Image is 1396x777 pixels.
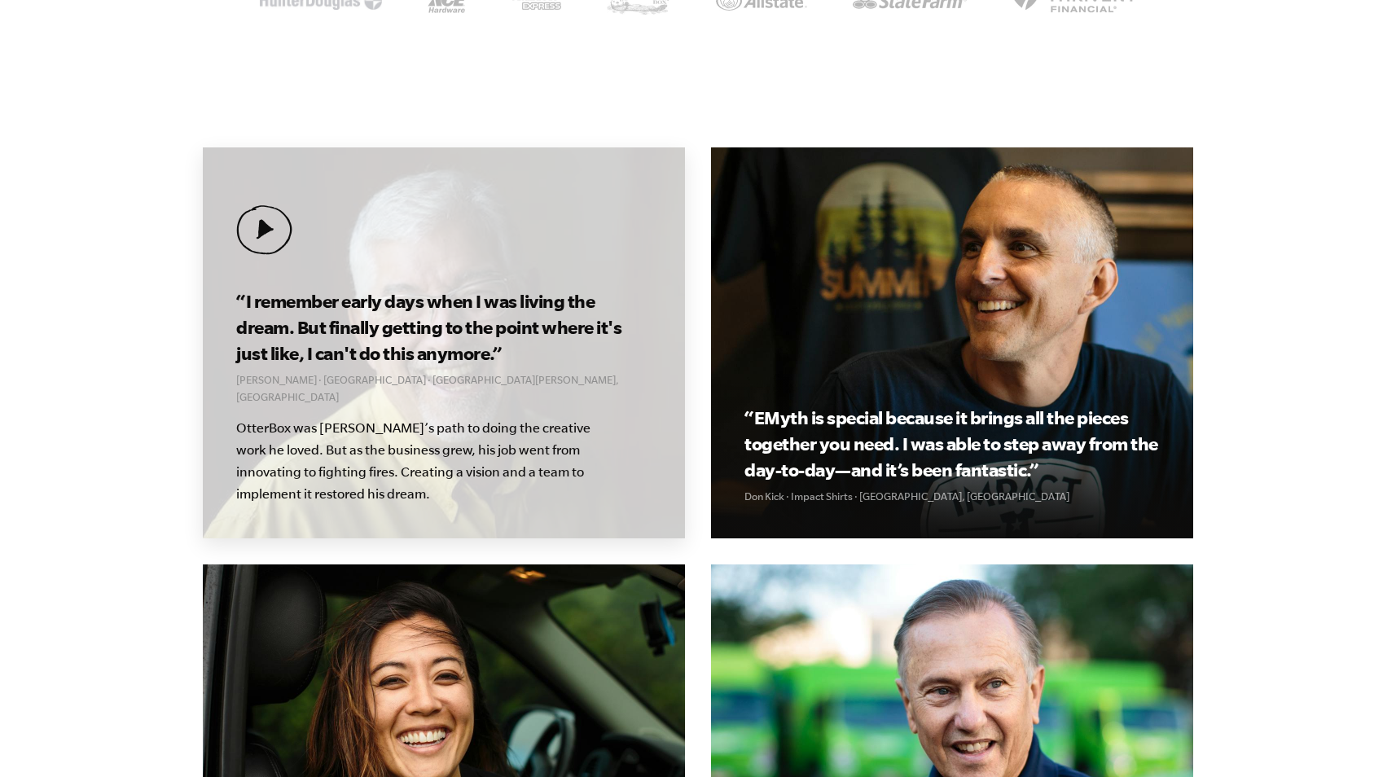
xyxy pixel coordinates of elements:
p: OtterBox was [PERSON_NAME]’s path to doing the creative work he loved. But as the business grew, ... [236,417,619,505]
h3: “EMyth is special because it brings all the pieces together you need. I was able to step away fro... [744,405,1159,483]
h3: “I remember early days when I was living the dream. But finally getting to the point where it's j... [236,288,651,367]
iframe: Chat Widget [1315,699,1396,777]
img: Play Video [236,205,292,255]
a: Play Video “I remember early days when I was living the dream. But finally getting to the point w... [203,147,685,538]
p: Don Kick · Impact Shirts · [GEOGRAPHIC_DATA], [GEOGRAPHIC_DATA] [744,488,1159,505]
a: Play Video “EMyth is special because it brings all the pieces together you need. I was able to st... [711,147,1193,538]
p: [PERSON_NAME] · [GEOGRAPHIC_DATA] · [GEOGRAPHIC_DATA][PERSON_NAME], [GEOGRAPHIC_DATA] [236,371,651,406]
